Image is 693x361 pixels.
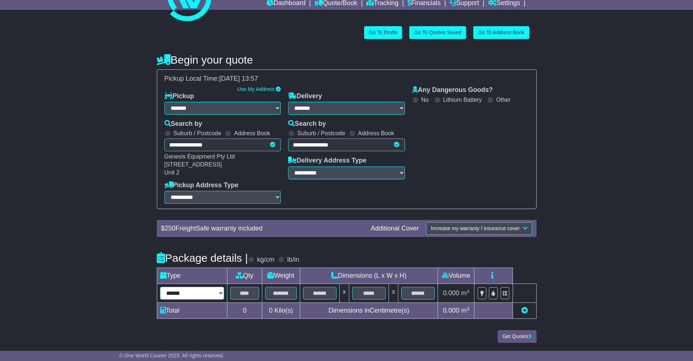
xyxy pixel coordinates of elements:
label: Other [496,96,511,103]
td: 0 [227,303,262,319]
button: Get Quotes [498,330,537,343]
a: Go To Quotes Saved [409,26,466,39]
div: $ FreightSafe warranty included [158,225,367,233]
label: Suburb / Postcode [174,130,222,137]
a: Use My Address [237,86,274,92]
label: Lithium Battery [443,96,482,103]
span: [STREET_ADDRESS] [164,161,222,168]
span: Increase my warranty / insurance cover [431,225,519,231]
label: Search by [164,120,202,128]
span: Unit 2 [164,169,180,176]
a: Go To Drafts [364,26,402,39]
a: Add new item [521,307,528,314]
label: kg/cm [257,256,274,264]
button: Increase my warranty / insurance cover [426,222,532,235]
span: 250 [165,225,176,232]
div: Additional Cover [367,225,422,233]
td: Kilo(s) [262,303,300,319]
div: Pickup Local Time: [161,75,533,83]
sup: 3 [467,306,470,312]
span: [DATE] 13:57 [219,75,258,82]
sup: 3 [467,289,470,294]
label: Suburb / Postcode [297,130,345,137]
label: Search by [288,120,326,128]
td: Total [157,303,227,319]
span: © One World Courier 2025. All rights reserved. [119,353,224,358]
td: Weight [262,268,300,284]
span: m [461,289,470,297]
td: Dimensions in Centimetre(s) [300,303,438,319]
h4: Begin your quote [157,54,537,66]
span: 0.000 [443,307,459,314]
span: m [461,307,470,314]
label: lb/in [287,256,299,264]
label: Address Book [234,130,270,137]
td: Volume [438,268,474,284]
td: Type [157,268,227,284]
h4: Package details | [157,252,248,264]
label: Pickup [164,92,194,100]
span: 0 [269,307,272,314]
a: Go To Address Book [473,26,529,39]
label: Address Book [358,130,394,137]
label: Delivery [288,92,322,100]
span: 0.000 [443,289,459,297]
td: x [339,284,349,303]
label: No [421,96,429,103]
label: Any Dangerous Goods? [412,86,493,94]
label: Pickup Address Type [164,181,239,189]
label: Delivery Address Type [288,157,366,165]
td: Qty [227,268,262,284]
td: x [389,284,398,303]
span: Genesis Equipment Pty Ltd [164,153,235,160]
td: Dimensions (L x W x H) [300,268,438,284]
